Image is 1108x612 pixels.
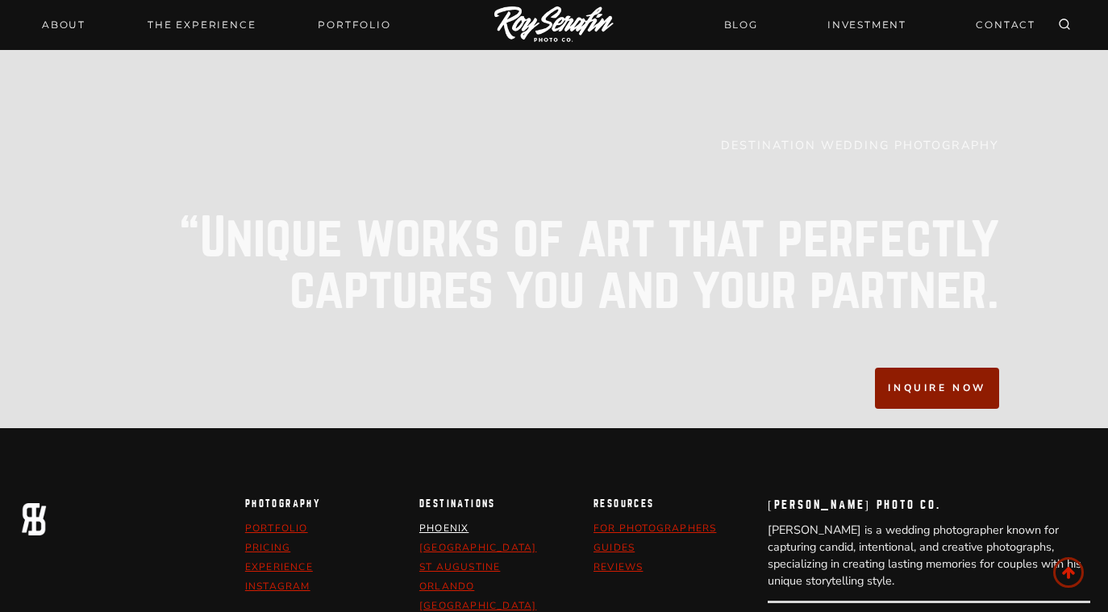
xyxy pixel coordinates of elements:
[768,499,1090,510] h2: [PERSON_NAME] Photo Co.
[308,14,400,36] a: Portfolio
[419,560,500,573] a: st augustine
[419,499,581,509] h2: Destinations
[32,14,95,36] a: About
[1053,14,1076,36] button: View Search Form
[494,6,614,44] img: Logo of Roy Serafin Photo Co., featuring stylized text in white on a light background, representi...
[245,522,308,535] a: portfolio
[594,522,716,535] a: For Photographers
[875,368,999,409] a: INQUIRE NOW
[419,522,469,535] a: Phoenix
[1053,557,1084,588] a: Scroll to top
[18,503,50,535] img: Logo of a brand featuring the letters "R" and "B" intertwined, presented in a minimalist white de...
[109,206,999,316] p: “Unique works of art that perfectly captures you and your partner.
[245,580,310,593] a: Instagram
[966,10,1045,39] a: CONTACT
[419,541,536,554] a: [GEOGRAPHIC_DATA]
[768,522,1090,589] p: [PERSON_NAME] is a wedding photographer known for capturing candid, intentional, and creative pho...
[245,541,290,554] a: pricing
[818,10,916,39] a: INVESTMENT
[714,10,1045,39] nav: Secondary Navigation
[888,381,986,394] span: INQUIRE NOW
[245,560,313,573] a: Experience
[714,10,768,39] a: BLOG
[109,137,999,155] h5: DESTINATION WEDDING PHOTOGRAPHY
[594,499,755,509] h2: resources
[419,580,474,593] a: orlando
[594,560,643,573] a: Reviews
[594,541,635,554] a: Guides
[138,14,265,36] a: THE EXPERIENCE
[245,499,406,509] h2: photography
[32,14,401,36] nav: Primary Navigation
[419,599,536,612] a: [GEOGRAPHIC_DATA]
